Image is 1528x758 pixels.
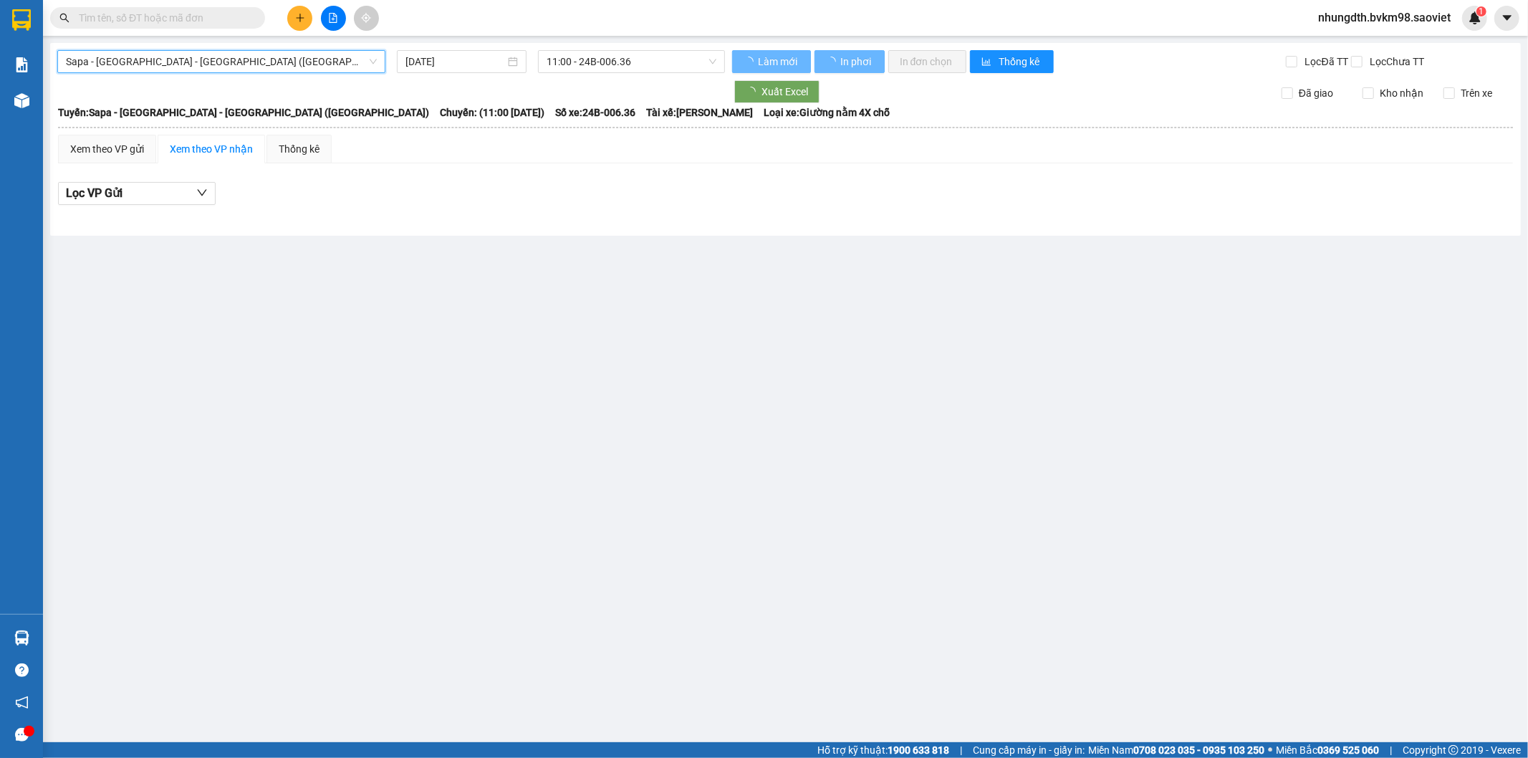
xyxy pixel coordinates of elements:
img: solution-icon [14,57,29,72]
button: aim [354,6,379,31]
span: Miền Bắc [1276,742,1379,758]
b: Tuyến: Sapa - [GEOGRAPHIC_DATA] - [GEOGRAPHIC_DATA] ([GEOGRAPHIC_DATA]) [58,107,429,118]
span: Lọc Đã TT [1299,54,1350,69]
span: Làm mới [758,54,799,69]
input: 15/09/2025 [405,54,505,69]
span: question-circle [15,663,29,677]
div: Thống kê [279,141,319,157]
img: icon-new-feature [1469,11,1481,24]
div: Xem theo VP gửi [70,141,144,157]
span: Kho nhận [1374,85,1429,101]
sup: 1 [1476,6,1486,16]
button: Làm mới [732,50,811,73]
div: Xem theo VP nhận [170,141,253,157]
strong: 1900 633 818 [888,744,949,756]
span: nhungdth.bvkm98.saoviet [1307,9,1462,27]
img: logo-vxr [12,9,31,31]
button: Xuất Excel [734,80,820,103]
span: Số xe: 24B-006.36 [555,105,635,120]
button: In đơn chọn [888,50,966,73]
span: message [15,728,29,742]
span: Lọc VP Gửi [66,184,122,202]
span: down [196,187,208,198]
button: caret-down [1494,6,1519,31]
span: loading [826,57,838,67]
span: Hỗ trợ kỹ thuật: [817,742,949,758]
span: file-add [328,13,338,23]
span: bar-chart [981,57,994,68]
span: search [59,13,69,23]
span: ⚪️ [1268,747,1272,753]
img: warehouse-icon [14,630,29,646]
button: plus [287,6,312,31]
span: In phơi [840,54,873,69]
img: warehouse-icon [14,93,29,108]
span: notification [15,696,29,709]
input: Tìm tên, số ĐT hoặc mã đơn [79,10,248,26]
span: caret-down [1501,11,1514,24]
span: 11:00 - 24B-006.36 [547,51,716,72]
span: loading [744,57,756,67]
span: copyright [1448,745,1459,755]
span: Miền Nam [1088,742,1264,758]
button: bar-chartThống kê [970,50,1054,73]
span: Trên xe [1455,85,1498,101]
button: Lọc VP Gửi [58,182,216,205]
span: Loại xe: Giường nằm 4X chỗ [764,105,890,120]
span: Cung cấp máy in - giấy in: [973,742,1085,758]
strong: 0708 023 035 - 0935 103 250 [1133,744,1264,756]
span: | [1390,742,1392,758]
span: aim [361,13,371,23]
strong: 0369 525 060 [1317,744,1379,756]
button: file-add [321,6,346,31]
span: Lọc Chưa TT [1365,54,1427,69]
span: Sapa - Lào Cai - Hà Nội (Giường) [66,51,377,72]
span: Chuyến: (11:00 [DATE]) [440,105,544,120]
span: plus [295,13,305,23]
span: Thống kê [999,54,1042,69]
span: Tài xế: [PERSON_NAME] [646,105,753,120]
span: Đã giao [1293,85,1339,101]
button: In phơi [815,50,885,73]
span: 1 [1479,6,1484,16]
span: | [960,742,962,758]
